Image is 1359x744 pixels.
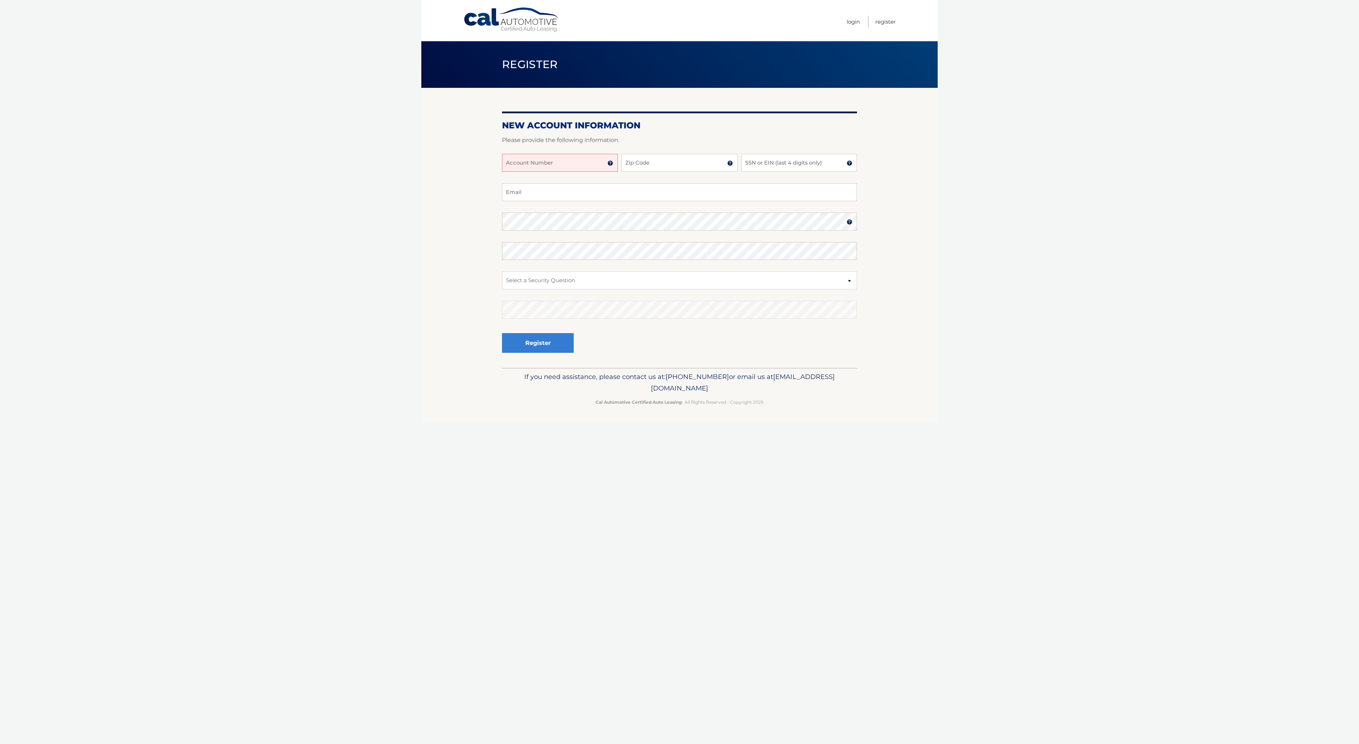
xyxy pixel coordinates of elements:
[666,373,729,381] span: [PHONE_NUMBER]
[847,160,852,166] img: tooltip.svg
[607,160,613,166] img: tooltip.svg
[875,16,896,28] a: Register
[596,399,682,405] strong: Cal Automotive Certified Auto Leasing
[847,219,852,225] img: tooltip.svg
[507,371,852,394] p: If you need assistance, please contact us at: or email us at
[463,7,560,33] a: Cal Automotive
[741,154,857,172] input: SSN or EIN (last 4 digits only)
[502,135,857,145] p: Please provide the following information.
[502,154,618,172] input: Account Number
[502,120,857,131] h2: New Account Information
[651,373,835,392] span: [EMAIL_ADDRESS][DOMAIN_NAME]
[847,16,860,28] a: Login
[621,154,737,172] input: Zip Code
[727,160,733,166] img: tooltip.svg
[502,333,574,353] button: Register
[502,183,857,201] input: Email
[502,58,558,71] span: Register
[507,398,852,406] p: - All Rights Reserved - Copyright 2025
